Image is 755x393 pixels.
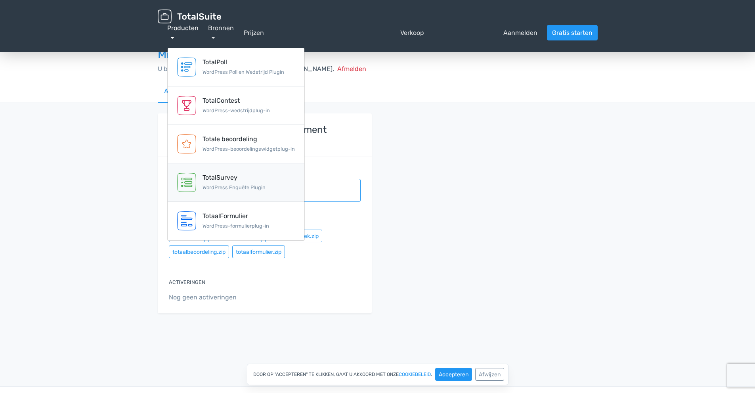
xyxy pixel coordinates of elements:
[232,245,285,258] button: totaalformulier.zip
[264,28,424,38] a: vraag_antwoordVerkoop
[168,86,304,125] a: TotalContest WordPress-wedstrijdplug-in
[552,29,593,36] font: Gratis starten
[503,29,537,36] font: Aanmelden
[169,293,237,301] font: Nog geen activeringen
[337,65,366,73] font: Afmelden
[434,28,537,38] a: persoonAanmelden
[35,13,49,19] font: 4.0.25
[434,28,500,38] font: persoon
[203,212,248,220] font: TotaalFormulier
[21,21,87,27] font: Domein: [DOMAIN_NAME]
[475,368,504,381] button: Afwijzen
[203,69,284,75] font: WordPress Poll en Wedstrijd Plugin
[164,87,210,95] font: Abonnementen
[177,58,196,77] img: TotalPoll
[203,107,270,113] font: WordPress-wedstrijdplug-in
[168,48,304,86] a: TotalPoll WordPress Poll en Wedstrijd Plugin
[168,202,304,240] a: TotaalFormulier WordPress-formulierplug-in
[203,174,237,181] font: TotalSurvey
[439,371,468,378] font: Accepteren
[208,24,234,32] font: Bronnen
[172,249,226,255] font: totaalbeoordeling.zip
[203,58,227,66] font: TotalPoll
[253,372,399,377] font: Door op "Accepteren" te klikken, gaat u akkoord met onze
[177,134,196,153] img: Totale beoordeling
[177,173,196,192] img: TotalSurvey
[22,13,35,19] font: versie
[168,163,304,202] a: TotalSurvey WordPress Enquête Plugin
[203,135,257,143] font: Totale beoordeling
[167,24,199,41] a: Producten
[167,24,199,32] font: Producten
[203,223,269,229] font: WordPress-formulierplug-in
[244,29,264,36] font: Prijzen
[226,65,334,73] font: [EMAIL_ADDRESS][DOMAIN_NAME],
[21,46,28,52] img: tab_domain_overview_orange.svg
[264,28,397,38] font: vraag_antwoord
[158,80,217,103] a: Abonnementen
[399,372,431,377] font: cookiebeleid
[431,372,432,377] font: .
[177,96,196,115] img: TotalContest
[158,65,222,73] font: U bent aangemeld als
[208,24,234,41] a: Bronnen
[435,368,472,381] button: Accepteren
[400,29,424,36] font: Verkoop
[203,146,295,152] font: WordPress-beoordelingswidgetplug-in
[158,48,224,61] font: Mijn account
[244,28,264,38] a: Prijzen
[203,184,266,190] font: WordPress Enquête Plugin
[158,10,221,23] img: TotalSuite voor WordPress
[30,46,69,52] font: Domeinoverzicht
[86,46,135,52] font: Keywords op verkeer
[547,25,598,40] a: Gratis starten
[13,13,19,19] img: logo_orange.svg
[13,21,19,27] img: website_grey.svg
[169,279,205,285] font: Activeringen
[168,125,304,163] a: Totale beoordeling WordPress-beoordelingswidgetplug-in
[177,211,196,230] img: TotaalFormulier
[77,46,83,52] img: tab_keywords_by_traffic_grey.svg
[203,97,240,104] font: TotalContest
[479,371,501,378] font: Afwijzen
[399,372,431,377] a: cookiebeleid
[236,249,281,255] font: totaalformulier.zip
[169,245,229,258] button: totaalbeoordeling.zip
